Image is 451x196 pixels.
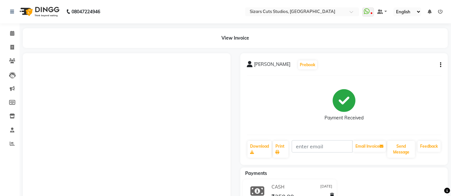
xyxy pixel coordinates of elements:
div: View Invoice [23,28,448,48]
a: Print [273,141,288,158]
span: [DATE] [320,184,332,190]
span: [PERSON_NAME] [254,61,290,70]
img: logo [17,3,61,21]
a: Download [247,141,272,158]
b: 08047224946 [72,3,100,21]
a: Feedback [418,141,441,152]
input: enter email [292,140,352,153]
button: Email Invoice [353,141,386,152]
span: CASH [272,184,285,190]
span: Payments [245,170,267,176]
button: Send Message [387,141,415,158]
button: Prebook [298,60,317,69]
div: Payment Received [325,115,364,121]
